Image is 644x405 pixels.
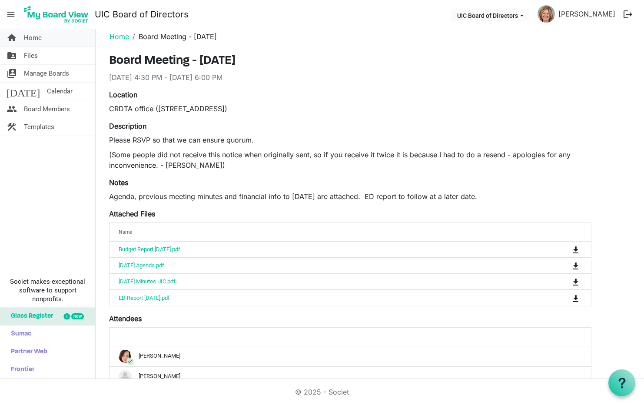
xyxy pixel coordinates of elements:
p: Agenda, previous meeting minutes and financial info to [DATE] are attached. ED report to follow a... [109,191,591,202]
a: Home [110,32,129,41]
span: people [7,100,17,118]
span: switch_account [7,65,17,82]
td: Sept 24 2025 Agenda.pdf is template cell column header Name [110,257,537,273]
button: Download [570,243,582,256]
a: UIC Board of Directors [95,6,189,23]
button: logout [619,5,637,23]
span: Files [24,47,38,64]
span: Manage Boards [24,65,69,82]
button: UIC Board of Directors dropdownbutton [451,9,529,21]
span: Frontier [7,361,34,378]
td: is Command column column header [537,273,591,289]
div: CRDTA office ([STREET_ADDRESS]) [109,103,591,114]
span: Sumac [7,325,31,343]
span: Glass Register [7,308,53,325]
a: [DATE] Minutes UIC.pdf [119,278,176,285]
button: Download [570,259,582,272]
span: folder_shared [7,47,17,64]
span: Partner Web [7,343,47,361]
img: bJmOBY8GoEX95MHeVw17GT-jmXeTUajE5ZouoYGau21kZXvcDgcBywPjfa-JrfTPoozXjpE1ieOXQs1yrz7lWg_thumb.png [538,5,555,23]
td: ED Report Sept 2025.pdf is template cell column header Name [110,289,537,305]
p: (Some people did not receive this notice when originally sent, so if you receive it twice it is b... [109,149,591,170]
button: Download [570,292,582,304]
a: My Board View Logo [21,3,95,25]
button: Download [570,276,582,288]
span: check [126,358,134,365]
label: Attendees [109,313,142,324]
span: close [126,378,134,385]
span: Home [24,29,42,46]
img: My Board View Logo [21,3,91,25]
div: [DATE] 4:30 PM - [DATE] 6:00 PM [109,72,591,83]
span: Calendar [47,83,73,100]
label: Location [109,90,137,100]
td: is Command column column header [537,289,591,305]
td: checkAmy Wright is template cell column header [110,346,591,366]
img: no-profile-picture.svg [119,370,132,383]
span: menu [3,6,19,23]
span: Board Members [24,100,70,118]
span: Templates [24,118,54,136]
label: Notes [109,177,128,188]
img: aZda651_YrtB0d3iDw2VWU6hlcmlxgORkYhRWXcu6diS1fUuzblDemDitxXHgJcDUASUXKKMmrJj1lYLVKcG1g_thumb.png [119,350,132,363]
a: © 2025 - Societ [295,388,349,396]
a: ED Report [DATE].pdf [119,295,170,301]
a: Budget Report [DATE].pdf [119,246,180,252]
span: Societ makes exceptional software to support nonprofits. [4,277,91,303]
div: [PERSON_NAME] [119,370,582,383]
a: [DATE] Agenda.pdf [119,262,164,269]
div: [PERSON_NAME] [119,350,582,363]
h3: Board Meeting - [DATE] [109,54,591,69]
td: June 18 2025 Minutes UIC.pdf is template cell column header Name [110,273,537,289]
span: home [7,29,17,46]
div: new [71,313,84,319]
td: closeAndrea Craddock is template cell column header [110,366,591,387]
li: Board Meeting - [DATE] [129,31,217,42]
td: is Command column column header [537,242,591,257]
p: Please RSVP so that we can ensure quorum. [109,135,591,145]
a: [PERSON_NAME] [555,5,619,23]
td: is Command column column header [537,257,591,273]
td: Budget Report August 2025.pdf is template cell column header Name [110,242,537,257]
span: [DATE] [7,83,40,100]
label: Description [109,121,146,131]
span: Name [119,229,132,235]
label: Attached Files [109,209,155,219]
span: construction [7,118,17,136]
